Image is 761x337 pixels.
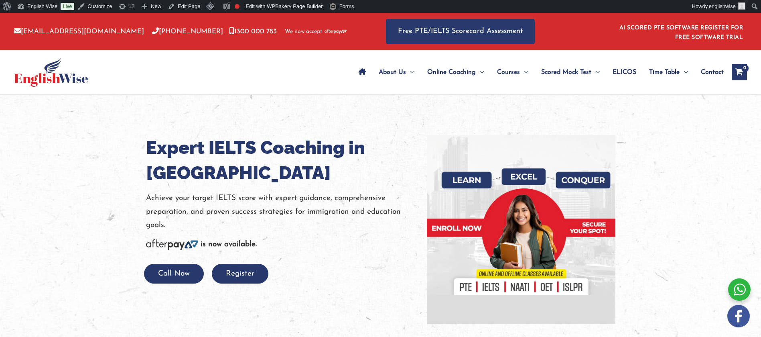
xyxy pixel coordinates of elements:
[497,58,520,86] span: Courses
[352,58,724,86] nav: Site Navigation: Main Menu
[613,58,636,86] span: ELICOS
[146,192,415,232] p: Achieve your target IELTS score with expert guidance, comprehensive preparation, and proven succe...
[606,58,643,86] a: ELICOS
[144,264,204,284] button: Call Now
[427,58,476,86] span: Online Coaching
[285,28,322,36] span: We now accept
[325,29,347,34] img: Afterpay-Logo
[212,264,268,284] button: Register
[421,58,491,86] a: Online CoachingMenu Toggle
[212,270,268,278] a: Register
[476,58,484,86] span: Menu Toggle
[619,25,743,41] a: AI SCORED PTE SOFTWARE REGISTER FOR FREE SOFTWARE TRIAL
[14,58,88,87] img: cropped-ew-logo
[535,58,606,86] a: Scored Mock TestMenu Toggle
[541,58,591,86] span: Scored Mock Test
[694,58,724,86] a: Contact
[709,3,736,9] span: englishwise
[649,58,680,86] span: Time Table
[235,4,239,9] div: Focus keyphrase not set
[520,58,528,86] span: Menu Toggle
[680,58,688,86] span: Menu Toggle
[146,135,415,186] h1: Expert IELTS Coaching in [GEOGRAPHIC_DATA]
[591,58,600,86] span: Menu Toggle
[738,2,745,10] img: ashok kumar
[229,28,277,35] a: 1300 000 783
[144,270,204,278] a: Call Now
[491,58,535,86] a: CoursesMenu Toggle
[615,18,747,45] aside: Header Widget 1
[146,239,198,250] img: Afterpay-Logo
[427,135,615,324] img: banner-new-img
[406,58,414,86] span: Menu Toggle
[727,305,750,327] img: white-facebook.png
[152,28,223,35] a: [PHONE_NUMBER]
[732,64,747,80] a: View Shopping Cart, empty
[14,28,144,35] a: [EMAIL_ADDRESS][DOMAIN_NAME]
[201,241,257,248] b: is now available.
[61,3,74,10] a: Live
[701,58,724,86] span: Contact
[372,58,421,86] a: About UsMenu Toggle
[643,58,694,86] a: Time TableMenu Toggle
[379,58,406,86] span: About Us
[386,19,535,44] a: Free PTE/IELTS Scorecard Assessment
